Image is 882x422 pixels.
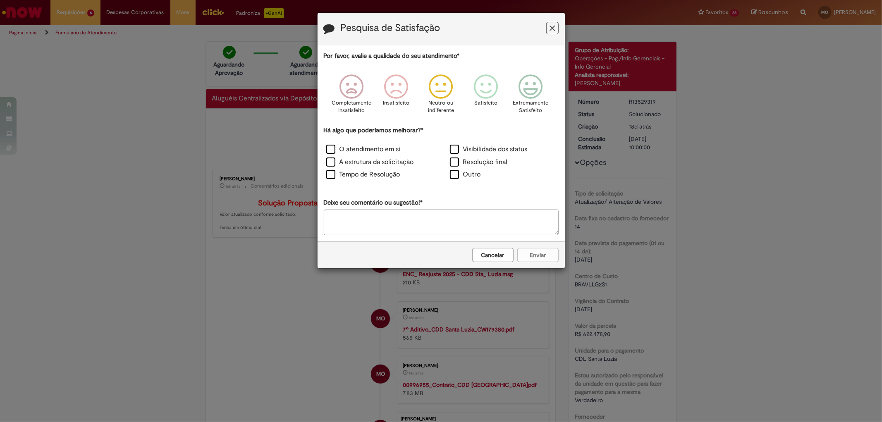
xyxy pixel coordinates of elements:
[474,99,497,107] p: Satisfeito
[383,99,409,107] p: Insatisfeito
[513,99,548,114] p: Extremamente Satisfeito
[341,23,440,33] label: Pesquisa de Satisfação
[472,248,514,262] button: Cancelar
[420,68,462,125] div: Neutro ou indiferente
[465,68,507,125] div: Satisfeito
[375,68,417,125] div: Insatisfeito
[426,99,456,114] p: Neutro ou indiferente
[330,68,373,125] div: Completamente Insatisfeito
[332,99,371,114] p: Completamente Insatisfeito
[326,157,414,167] label: A estrutura da solicitação
[324,198,423,207] label: Deixe seu comentário ou sugestão!*
[509,68,552,125] div: Extremamente Satisfeito
[326,170,400,179] label: Tempo de Resolução
[324,52,460,60] label: Por favor, avalie a qualidade do seu atendimento*
[324,126,559,182] div: Há algo que poderíamos melhorar?*
[326,145,401,154] label: O atendimento em si
[450,157,508,167] label: Resolução final
[450,170,481,179] label: Outro
[450,145,528,154] label: Visibilidade dos status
